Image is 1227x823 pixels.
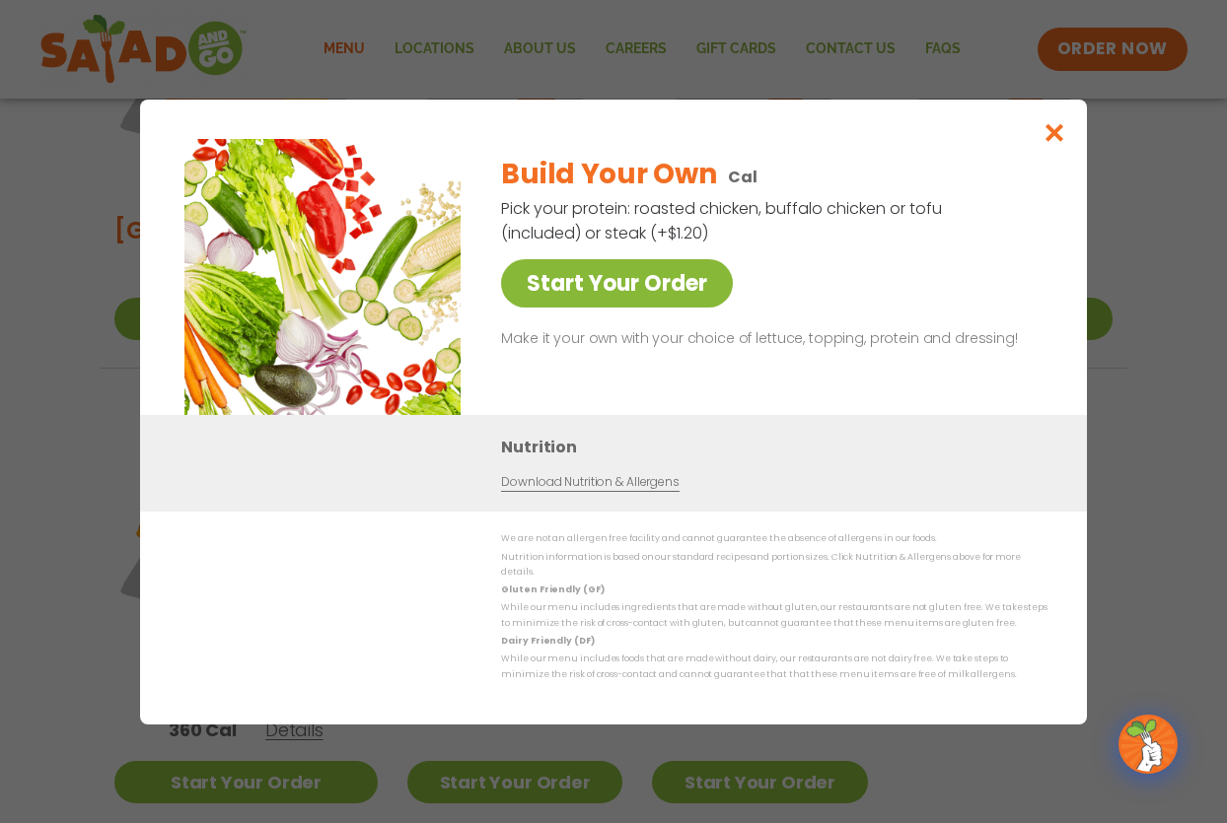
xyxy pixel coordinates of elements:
[501,635,594,647] strong: Dairy Friendly (DF)
[501,154,716,195] h2: Build Your Own
[501,473,679,492] a: Download Nutrition & Allergens
[501,435,1057,459] h3: Nutrition
[501,327,1040,351] p: Make it your own with your choice of lettuce, topping, protein and dressing!
[501,531,1047,546] p: We are not an allergen free facility and cannot guarantee the absence of allergens in our foods.
[501,549,1047,580] p: Nutrition information is based on our standard recipes and portion sizes. Click Nutrition & Aller...
[728,165,758,189] p: Cal
[501,583,604,595] strong: Gluten Friendly (GF)
[501,196,945,245] p: Pick your protein: roasted chicken, buffalo chicken or tofu (included) or steak (+$1.20)
[501,259,733,308] a: Start Your Order
[501,600,1047,631] p: While our menu includes ingredients that are made without gluten, our restaurants are not gluten ...
[1023,100,1087,166] button: Close modal
[1120,717,1176,772] img: wpChatIcon
[184,139,461,415] img: Featured product photo for Build Your Own
[501,652,1047,682] p: While our menu includes foods that are made without dairy, our restaurants are not dairy free. We...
